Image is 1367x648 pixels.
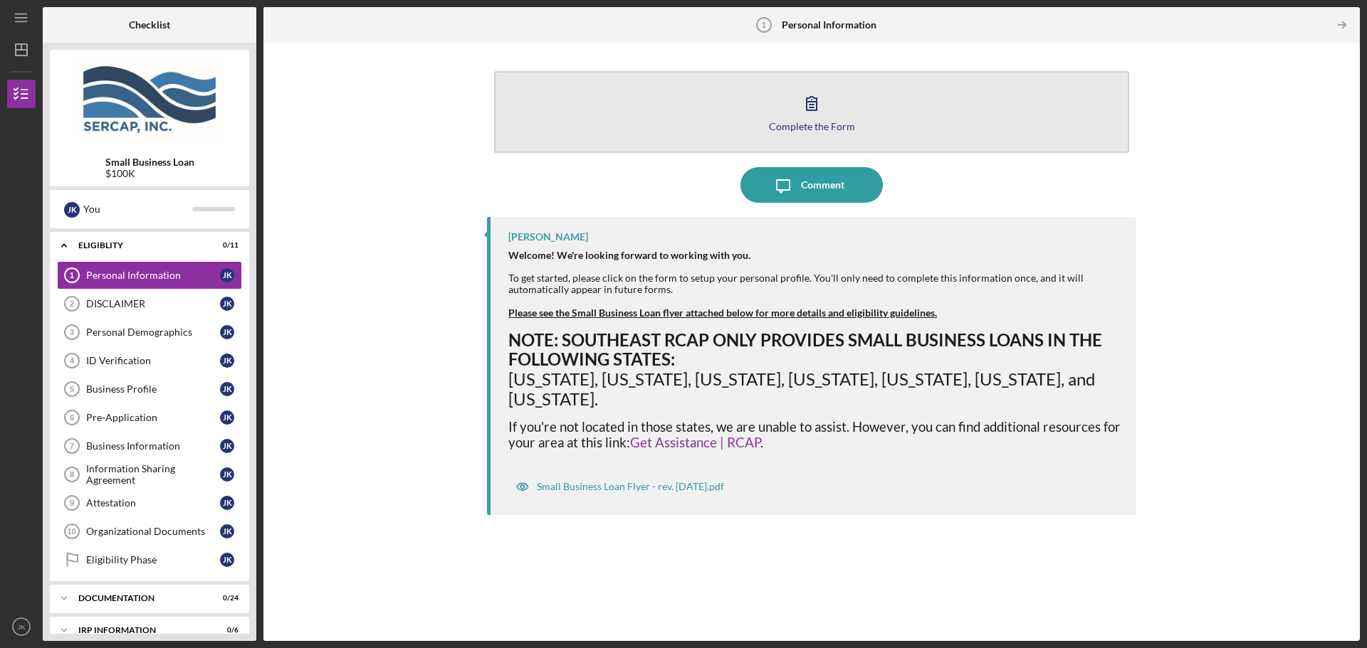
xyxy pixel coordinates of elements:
[70,470,74,479] tspan: 8
[105,156,194,168] b: Small Business Loan
[508,329,1102,370] span: NOTE: SOUTHEAST RCAP ONLY PROVIDES SMALL BUSINESS LOANS IN THE FOLLOWING STATES:
[220,297,234,311] div: J K
[508,250,1122,295] div: To get started, please click on the form to setup your personal profile. You'll only need to comp...
[508,368,1095,409] span: [US_STATE], [US_STATE], [US_STATE], [US_STATE], [US_STATE], [US_STATE], and [US_STATE].
[86,412,220,423] div: Pre-Application
[86,270,220,281] div: Personal Information
[57,517,242,546] a: 10Organizational DocumentsJK
[57,318,242,346] a: 3Personal DemographicsJK
[67,527,75,536] tspan: 10
[220,524,234,538] div: J K
[57,460,242,489] a: 8Information Sharing AgreementJK
[78,241,203,250] div: Eligiblity
[508,419,1121,450] span: If you're not located in those states, we are unable to assist. However, you can find additional ...
[129,19,170,31] b: Checklist
[57,261,242,290] a: 1Personal InformationJK
[86,497,220,509] div: Attestation
[57,403,242,432] a: 6Pre-ApplicationJK
[508,231,588,243] div: [PERSON_NAME]
[86,440,220,452] div: Business Information
[70,442,74,450] tspan: 7
[70,385,74,393] tspan: 5
[508,307,937,319] span: Please see the Small Business Loan flyer attached below for more details and eligibility guidelines.
[86,355,220,366] div: ID Verification
[57,432,242,460] a: 7Business InformationJK
[17,623,26,631] text: JK
[78,626,203,634] div: IRP Information
[220,467,234,482] div: J K
[7,612,36,641] button: JK
[57,546,242,574] a: Eligibility PhaseJK
[70,413,74,422] tspan: 6
[220,382,234,396] div: J K
[57,290,242,318] a: 2DISCLAIMERJK
[537,481,724,492] div: Small Business Loan Flyer - rev. [DATE].pdf
[769,121,855,132] div: Complete the Form
[105,168,194,179] div: $100K
[213,594,239,602] div: 0 / 24
[57,489,242,517] a: 9AttestationJK
[50,57,249,142] img: Product logo
[86,383,220,395] div: Business Profile
[70,271,74,280] tspan: 1
[762,21,766,29] tspan: 1
[508,472,731,501] button: Small Business Loan Flyer - rev. [DATE].pdf
[494,71,1129,153] button: Complete the Form
[86,554,220,565] div: Eligibility Phase
[83,197,192,221] div: You
[64,202,80,218] div: J K
[801,167,844,203] div: Comment
[220,354,234,368] div: J K
[220,496,234,510] div: J K
[70,356,75,365] tspan: 4
[70,299,74,308] tspan: 2
[220,439,234,453] div: J K
[86,326,220,338] div: Personal Demographics
[782,19,876,31] b: Personal Information
[508,249,750,261] strong: Welcome! We're looking forward to working with you.
[70,328,74,336] tspan: 3
[630,435,760,450] a: Get Assistance | RCAP
[220,410,234,425] div: J K
[70,499,74,507] tspan: 9
[86,526,220,537] div: Organizational Documents
[78,594,203,602] div: Documentation
[57,375,242,403] a: 5Business ProfileJK
[86,463,220,486] div: Information Sharing Agreement
[740,167,883,203] button: Comment
[220,325,234,339] div: J K
[57,346,242,375] a: 4ID VerificationJK
[220,553,234,567] div: J K
[213,241,239,250] div: 0 / 11
[86,298,220,309] div: DISCLAIMER
[220,268,234,282] div: J K
[213,626,239,634] div: 0 / 6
